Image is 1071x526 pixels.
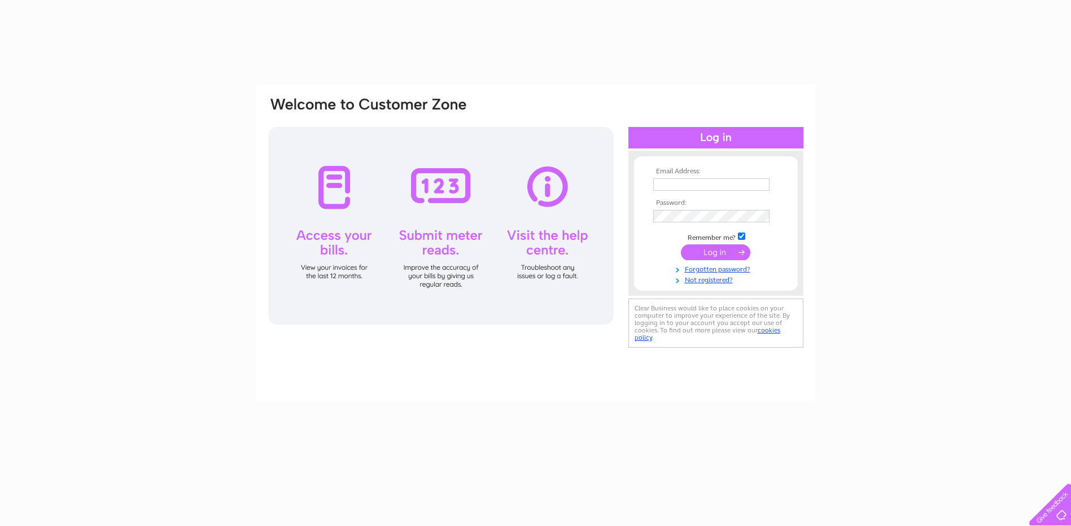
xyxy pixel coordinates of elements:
[650,199,781,207] th: Password:
[653,274,781,284] a: Not registered?
[635,326,780,341] a: cookies policy
[650,231,781,242] td: Remember me?
[653,263,781,274] a: Forgotten password?
[628,299,803,348] div: Clear Business would like to place cookies on your computer to improve your experience of the sit...
[650,168,781,176] th: Email Address:
[681,244,750,260] input: Submit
